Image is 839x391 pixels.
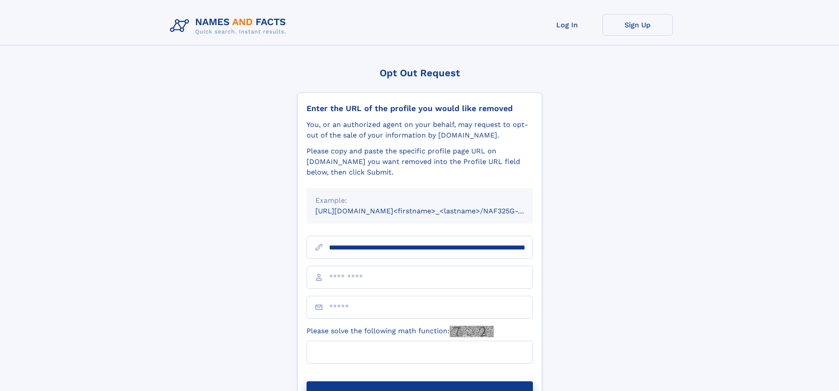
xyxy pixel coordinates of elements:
[315,195,524,206] div: Example:
[297,67,542,78] div: Opt Out Request
[315,207,550,215] small: [URL][DOMAIN_NAME]<firstname>_<lastname>/NAF325G-xxxxxxxx
[307,119,533,141] div: You, or an authorized agent on your behalf, may request to opt-out of the sale of your informatio...
[307,326,494,337] label: Please solve the following math function:
[307,104,533,113] div: Enter the URL of the profile you would like removed
[532,14,602,36] a: Log In
[166,14,293,38] img: Logo Names and Facts
[602,14,673,36] a: Sign Up
[307,146,533,178] div: Please copy and paste the specific profile page URL on [DOMAIN_NAME] you want removed into the Pr...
